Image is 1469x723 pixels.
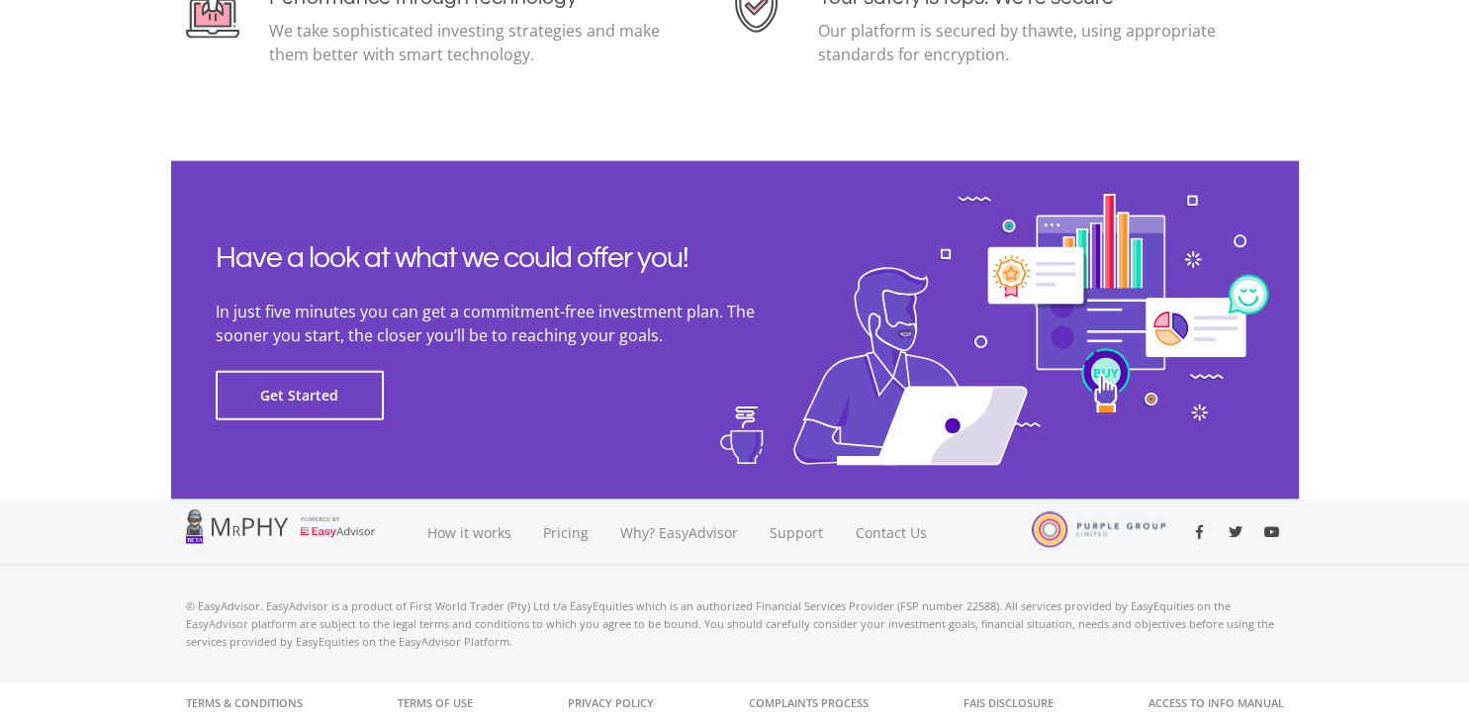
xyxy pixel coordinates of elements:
p: © EasyAdvisor. EasyAdvisor is a product of First World Trader (Pty) Ltd t/a EasyEquities which is... [186,597,1284,651]
p: We take sophisticated investing strategies and make them better with smart technology. [269,19,672,66]
a: Support [754,499,840,566]
h2: Have a look at what we could offer you! [216,240,809,276]
button: Get Started [216,371,384,420]
p: Our platform is secured by thawte, using appropriate standards for encryption. [818,19,1221,66]
a: Contact Us [840,499,945,566]
a: Why? EasyAdvisor [604,499,754,566]
p: In just five minutes you can get a commitment-free investment plan. The sooner you start, the clo... [216,300,809,347]
a: How it works [412,499,527,566]
a: Pricing [527,499,604,566]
